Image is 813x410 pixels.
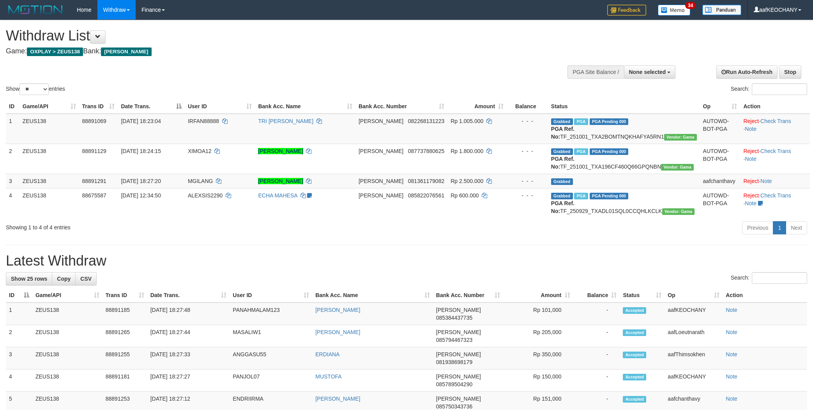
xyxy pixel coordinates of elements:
td: PANJOL07 [230,370,312,392]
td: TF_251001_TXA2BOMTNQKHAFYA5RN1 [548,114,700,144]
span: Copy 085822076561 to clipboard [408,192,444,199]
span: Marked by aafsolysreylen [574,148,588,155]
span: Vendor URL: https://trx31.1velocity.biz [661,164,694,171]
input: Search: [752,83,807,95]
span: Rp 1.800.000 [451,148,483,154]
span: Rp 1.005.000 [451,118,483,124]
span: [PERSON_NAME] [101,48,151,56]
th: Trans ID: activate to sort column ascending [79,99,118,114]
td: · · [740,144,810,174]
td: TF_251001_TXA196CF460Q66GPQNBN [548,144,700,174]
span: Vendor URL: https://trx31.1velocity.biz [664,134,697,141]
th: Op: activate to sort column ascending [700,99,741,114]
span: Rp 2.500.000 [451,178,483,184]
h1: Withdraw List [6,28,534,44]
th: Bank Acc. Name: activate to sort column ascending [255,99,355,114]
td: - [573,325,620,347]
th: Bank Acc. Number: activate to sort column ascending [433,288,503,303]
a: Note [726,307,737,313]
span: [PERSON_NAME] [359,148,403,154]
td: ZEUS138 [32,325,103,347]
td: Rp 350,000 [503,347,573,370]
span: [PERSON_NAME] [436,373,481,380]
h1: Latest Withdraw [6,253,807,269]
div: - - - [510,177,545,185]
a: Check Trans [760,192,791,199]
h4: Game: Bank: [6,48,534,55]
img: Button%20Memo.svg [658,5,691,16]
a: Note [745,126,756,132]
span: Copy 085789504290 to clipboard [436,381,472,387]
a: MUSTOFA [315,373,341,380]
th: Status: activate to sort column ascending [620,288,665,303]
span: Grabbed [551,118,573,125]
span: Marked by aafpengsreynich [574,193,588,199]
th: ID [6,99,19,114]
th: Game/API: activate to sort column ascending [32,288,103,303]
td: - [573,303,620,325]
th: User ID: activate to sort column ascending [185,99,255,114]
div: PGA Site Balance / [567,65,624,79]
span: ALEXSIS2290 [188,192,223,199]
span: 88891069 [82,118,106,124]
span: [PERSON_NAME] [359,178,403,184]
td: [DATE] 18:27:44 [147,325,230,347]
span: Accepted [623,374,646,380]
td: ZEUS138 [19,188,79,218]
a: [PERSON_NAME] [258,178,303,184]
span: [PERSON_NAME] [436,396,481,402]
td: 4 [6,370,32,392]
th: Status [548,99,700,114]
td: PANAHMALAM123 [230,303,312,325]
a: Check Trans [760,118,791,124]
th: User ID: activate to sort column ascending [230,288,312,303]
span: Copy 082268131223 to clipboard [408,118,444,124]
span: Grabbed [551,178,573,185]
td: 1 [6,303,32,325]
span: Copy 081361179082 to clipboard [408,178,444,184]
span: Accepted [623,329,646,336]
span: [PERSON_NAME] [359,192,403,199]
th: Action [740,99,810,114]
td: 1 [6,114,19,144]
td: ZEUS138 [32,303,103,325]
th: Balance [507,99,548,114]
th: Balance: activate to sort column ascending [573,288,620,303]
a: Note [726,373,737,380]
span: [PERSON_NAME] [436,351,481,357]
span: [DATE] 18:24:15 [121,148,161,154]
th: Trans ID: activate to sort column ascending [103,288,147,303]
span: OXPLAY > ZEUS138 [27,48,83,56]
span: Grabbed [551,148,573,155]
td: ZEUS138 [19,174,79,188]
div: Showing 1 to 4 of 4 entries [6,220,333,231]
td: 88891265 [103,325,147,347]
b: PGA Ref. No: [551,126,574,140]
a: Note [760,178,772,184]
td: · [740,174,810,188]
b: PGA Ref. No: [551,156,574,170]
td: · · [740,114,810,144]
span: [DATE] 18:27:20 [121,178,161,184]
td: 2 [6,144,19,174]
td: Rp 205,000 [503,325,573,347]
div: - - - [510,147,545,155]
a: 1 [773,221,786,234]
span: Copy 085750343736 to clipboard [436,403,472,410]
span: MGILANG [188,178,213,184]
th: Op: activate to sort column ascending [665,288,723,303]
td: 88891181 [103,370,147,392]
span: PGA Pending [590,193,629,199]
td: - [573,347,620,370]
a: Check Trans [760,148,791,154]
div: - - - [510,117,545,125]
td: ZEUS138 [19,144,79,174]
span: 88891129 [82,148,106,154]
span: Accepted [623,352,646,358]
a: Reject [743,178,759,184]
th: ID: activate to sort column descending [6,288,32,303]
td: aafchanthavy [700,174,741,188]
td: AUTOWD-BOT-PGA [700,144,741,174]
b: PGA Ref. No: [551,200,574,214]
span: Show 25 rows [11,276,47,282]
